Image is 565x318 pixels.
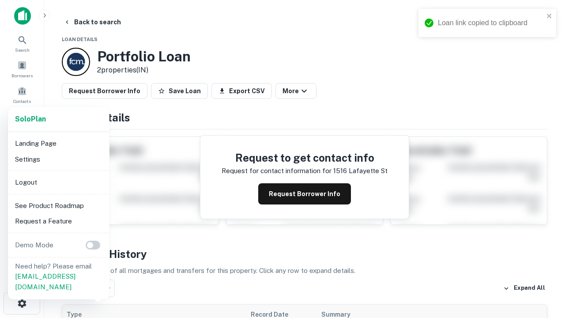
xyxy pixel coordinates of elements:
[11,174,106,190] li: Logout
[15,115,46,123] strong: Solo Plan
[11,151,106,167] li: Settings
[11,213,106,229] li: Request a Feature
[11,136,106,151] li: Landing Page
[546,12,553,21] button: close
[521,247,565,290] iframe: Chat Widget
[15,114,46,125] a: SoloPlan
[11,240,57,250] p: Demo Mode
[438,18,544,28] div: Loan link copied to clipboard
[15,273,75,291] a: [EMAIL_ADDRESS][DOMAIN_NAME]
[15,261,102,292] p: Need help? Please email
[11,198,106,214] li: See Product Roadmap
